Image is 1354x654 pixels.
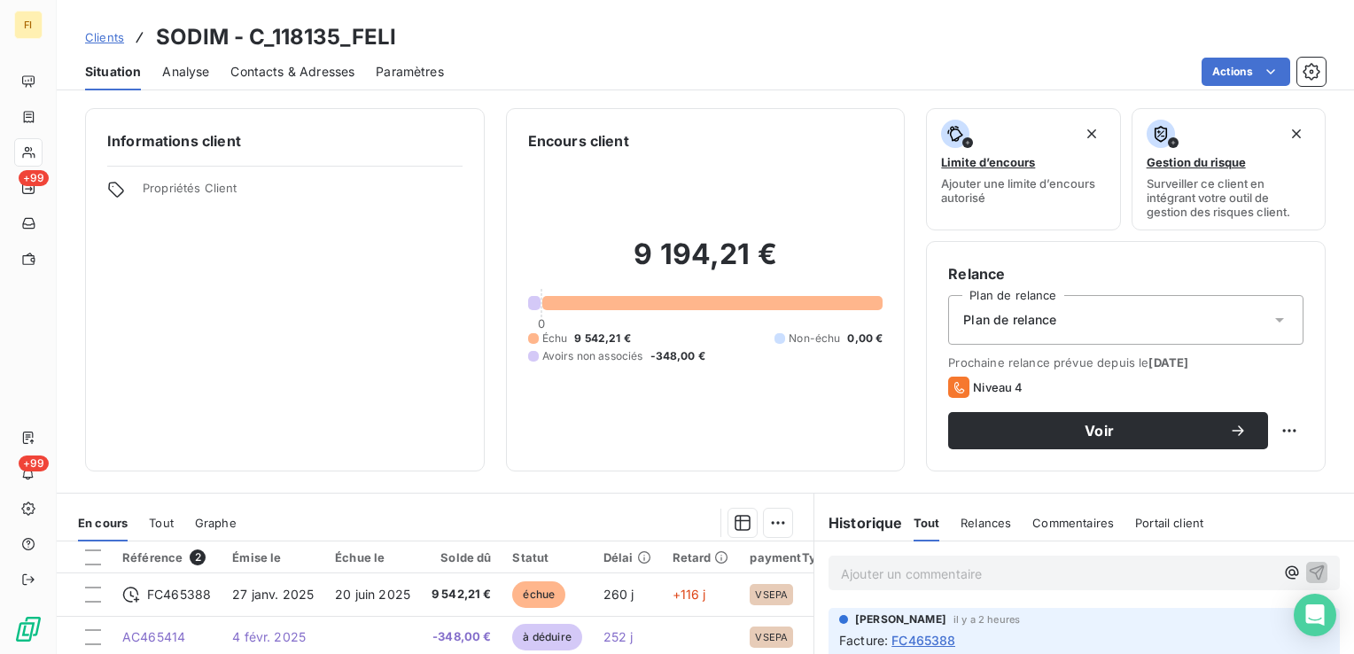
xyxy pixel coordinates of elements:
span: Propriétés Client [143,181,463,206]
img: Logo LeanPay [14,615,43,643]
h6: Encours client [528,130,629,152]
span: 252 j [603,629,634,644]
h6: Informations client [107,130,463,152]
span: Graphe [195,516,237,530]
span: Paramètres [376,63,444,81]
span: Tout [149,516,174,530]
div: Retard [673,550,729,564]
span: AC465414 [122,629,185,644]
span: Limite d’encours [941,155,1035,169]
div: Open Intercom Messenger [1294,594,1336,636]
span: Relances [961,516,1011,530]
span: Gestion du risque [1147,155,1246,169]
span: 20 juin 2025 [335,587,410,602]
h2: 9 194,21 € [528,237,883,290]
span: échue [512,581,565,608]
div: Solde dû [432,550,492,564]
span: VSEPA [755,589,788,600]
span: Surveiller ce client en intégrant votre outil de gestion des risques client. [1147,176,1311,219]
span: -348,00 € [650,348,705,364]
span: 4 févr. 2025 [232,629,306,644]
span: Contacts & Adresses [230,63,354,81]
button: Gestion du risqueSurveiller ce client en intégrant votre outil de gestion des risques client. [1132,108,1326,230]
span: +116 j [673,587,706,602]
span: Clients [85,30,124,44]
span: Non-échu [789,331,840,346]
span: Échu [542,331,568,346]
a: Clients [85,28,124,46]
div: FI [14,11,43,39]
span: 9 542,21 € [574,331,631,346]
div: Statut [512,550,581,564]
div: Échue le [335,550,410,564]
span: Prochaine relance prévue depuis le [948,355,1303,370]
span: il y a 2 heures [953,614,1020,625]
span: Commentaires [1032,516,1114,530]
div: Délai [603,550,651,564]
button: Voir [948,412,1268,449]
h6: Relance [948,263,1303,284]
span: Portail client [1135,516,1203,530]
span: 0,00 € [847,331,883,346]
span: 0 [538,316,545,331]
span: Facture : [839,631,888,650]
span: [DATE] [1148,355,1188,370]
span: Tout [914,516,940,530]
span: Ajouter une limite d’encours autorisé [941,176,1105,205]
span: En cours [78,516,128,530]
span: [PERSON_NAME] [855,611,946,627]
span: +99 [19,170,49,186]
span: Situation [85,63,141,81]
h6: Historique [814,512,903,533]
span: FC465388 [147,586,211,603]
span: à déduire [512,624,581,650]
button: Limite d’encoursAjouter une limite d’encours autorisé [926,108,1120,230]
span: +99 [19,455,49,471]
span: Analyse [162,63,209,81]
div: paymentTypeCode [750,550,860,564]
span: 260 j [603,587,634,602]
div: Émise le [232,550,314,564]
span: FC465388 [891,631,955,650]
span: 2 [190,549,206,565]
span: Voir [969,424,1229,438]
span: -348,00 € [432,628,492,646]
button: Actions [1202,58,1290,86]
span: Avoirs non associés [542,348,643,364]
div: Référence [122,549,211,565]
span: Niveau 4 [973,380,1023,394]
span: 27 janv. 2025 [232,587,314,602]
span: 9 542,21 € [432,586,492,603]
h3: SODIM - C_118135_FELI [156,21,396,53]
span: VSEPA [755,632,788,642]
span: Plan de relance [963,311,1056,329]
